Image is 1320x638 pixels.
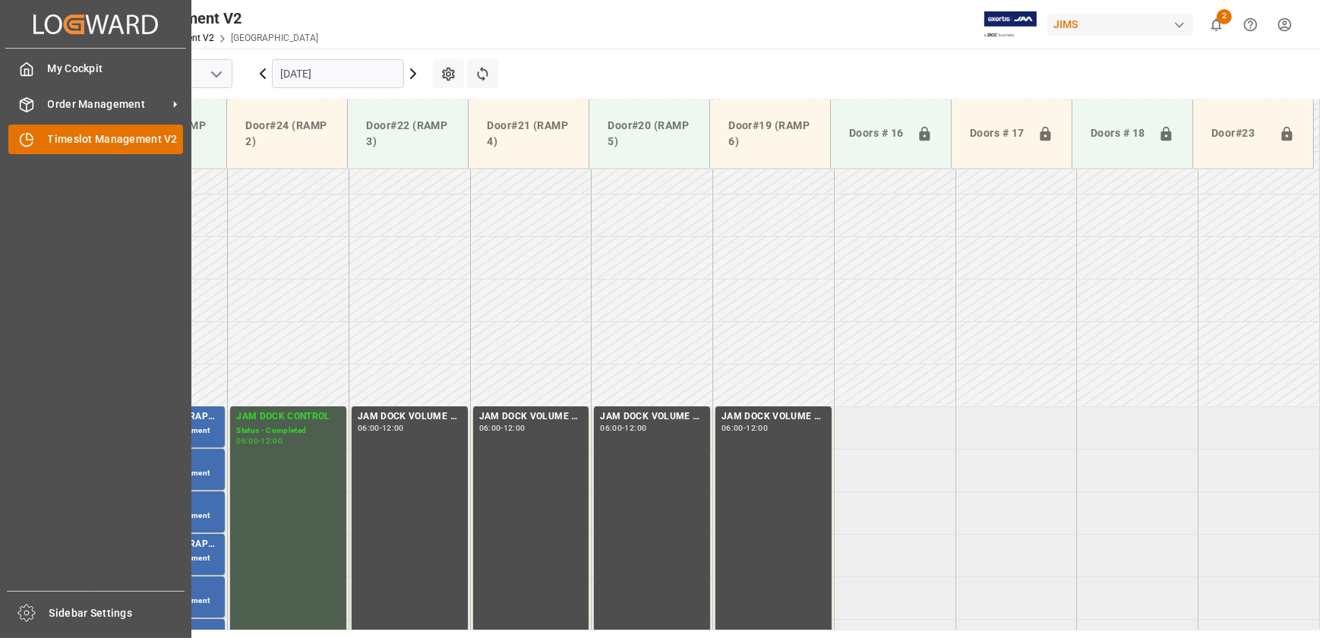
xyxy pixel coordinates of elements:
div: Timeslot Management V2 [66,7,318,30]
span: Timeslot Management V2 [48,131,184,147]
div: Door#19 (RAMP 6) [722,112,818,156]
div: 12:00 [504,425,526,431]
div: 12:00 [261,437,283,444]
div: Door#22 (RAMP 3) [360,112,456,156]
div: Door#21 (RAMP 4) [481,112,576,156]
div: JIMS [1047,14,1193,36]
div: 06:00 [600,425,622,431]
span: 2 [1217,9,1232,24]
button: Help Center [1233,8,1268,42]
div: - [744,425,746,431]
div: - [622,425,624,431]
img: Exertis%20JAM%20-%20Email%20Logo.jpg_1722504956.jpg [984,11,1037,38]
div: Door#24 (RAMP 2) [239,112,335,156]
div: - [258,437,261,444]
div: Doors # 18 [1085,119,1152,148]
button: open menu [204,62,227,86]
div: - [380,425,382,431]
div: 12:00 [625,425,647,431]
div: JAM DOCK CONTROL [236,409,340,425]
div: 06:00 [236,437,258,444]
a: Timeslot Management V2 [8,125,183,154]
div: Doors # 16 [843,119,911,148]
div: JAM DOCK VOLUME CONTROL [722,409,826,425]
input: DD.MM.YYYY [272,59,404,88]
button: show 2 new notifications [1199,8,1233,42]
button: JIMS [1047,10,1199,39]
div: Doors # 17 [964,119,1031,148]
div: JAM DOCK VOLUME CONTROL [600,409,704,425]
div: Door#20 (RAMP 5) [602,112,697,156]
div: 12:00 [382,425,404,431]
span: Order Management [48,96,168,112]
div: 06:00 [479,425,501,431]
div: 12:00 [746,425,768,431]
div: 06:00 [722,425,744,431]
span: My Cockpit [48,61,184,77]
div: Door#23 [1205,119,1273,148]
div: 06:00 [358,425,380,431]
div: JAM DOCK VOLUME CONTROL [358,409,462,425]
a: My Cockpit [8,54,183,84]
div: Status - Completed [236,425,340,437]
span: Sidebar Settings [49,605,185,621]
div: JAM DOCK VOLUME CONTROL [479,409,583,425]
div: - [501,425,503,431]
